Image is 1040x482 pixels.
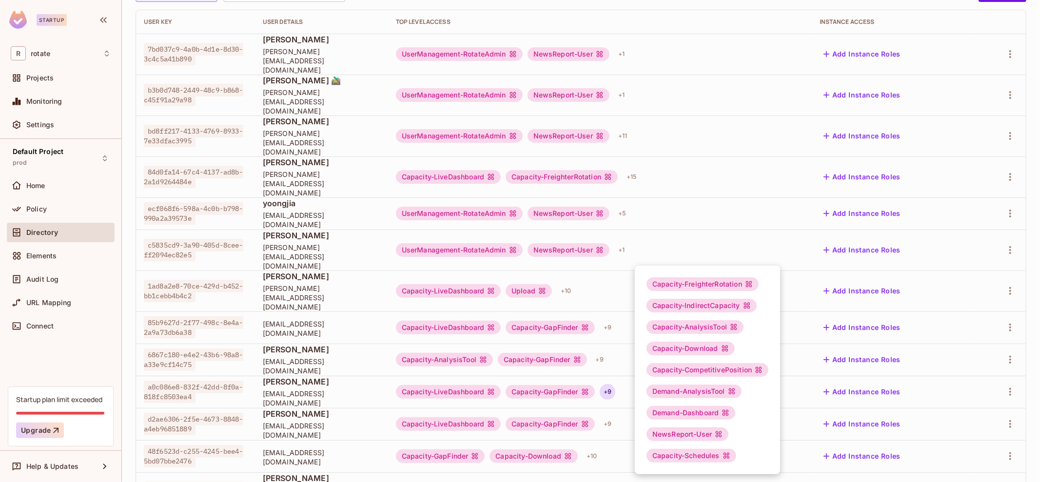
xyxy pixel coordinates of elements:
div: NewsReport-User [647,427,728,441]
div: Capacity-FreighterRotation [647,277,759,291]
div: Capacity-CompetitivePosition [647,363,768,377]
div: Demand-AnalysisTool [647,385,742,398]
div: Capacity-IndirectCapacity [647,299,757,312]
div: Capacity-AnalysisTool [647,320,744,334]
div: Demand-Dashboard [647,406,735,420]
div: Capacity-Download [647,342,735,355]
div: Capacity-Schedules [647,449,736,463]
